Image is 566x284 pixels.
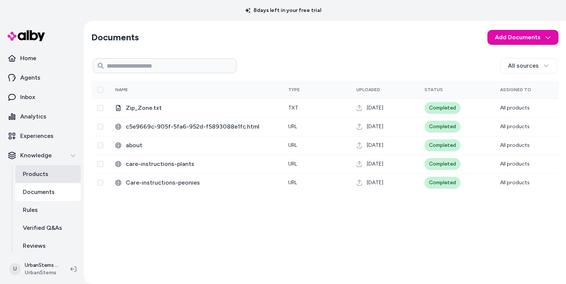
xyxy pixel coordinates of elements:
span: txt [288,105,298,111]
div: care-instructions-plants [115,160,276,169]
div: about [115,141,276,150]
span: URL [288,142,297,148]
h2: Documents [91,31,139,43]
span: Zip_Zone.txt [126,104,276,112]
a: Products [15,165,81,183]
p: Verified Q&As [23,223,62,232]
p: Documents [23,188,55,197]
button: Select all [97,87,103,93]
span: U [9,263,21,275]
div: Name [115,87,171,93]
span: [DATE] [367,123,383,130]
a: Analytics [3,108,81,126]
button: Select row [97,142,103,148]
p: UrbanStems Shopify [25,262,58,269]
span: [DATE] [367,160,383,168]
button: UUrbanStems ShopifyUrbanStems [4,257,64,281]
p: Analytics [20,112,46,121]
img: alby Logo [7,30,45,41]
p: 8 days left in your free trial [241,7,326,14]
a: Home [3,49,81,67]
button: Knowledge [3,146,81,164]
div: Completed [424,177,460,189]
p: Experiences [20,132,54,141]
button: Select row [97,180,103,186]
span: about [126,141,276,150]
span: All products [500,142,530,148]
span: [DATE] [367,179,383,186]
p: Reviews [23,241,46,250]
span: [DATE] [367,104,383,112]
span: All products [500,123,530,130]
p: Inbox [20,93,35,102]
div: Care-instructions-peonies [115,178,276,187]
button: Select row [97,124,103,130]
span: URL [288,161,297,167]
span: Assigned To [500,87,531,92]
span: URL [288,123,297,130]
span: URL [288,179,297,186]
div: Completed [424,102,460,114]
span: [DATE] [367,142,383,149]
p: Agents [20,73,40,82]
a: Rules [15,201,81,219]
div: Completed [424,158,460,170]
span: Uploaded [356,87,380,92]
span: Type [288,87,300,92]
button: Add Documents [487,30,559,45]
span: Status [424,87,443,92]
div: Zip_Zone.txt [115,104,276,112]
a: Reviews [15,237,81,255]
div: Completed [424,121,460,133]
span: Care-instructions-peonies [126,178,276,187]
button: Select row [97,105,103,111]
span: All products [500,161,530,167]
span: All sources [508,61,539,70]
button: Select row [97,161,103,167]
div: c5e9669c-905f-5fa6-952d-f5893088e1fc.html [115,122,276,131]
p: Products [23,170,48,179]
span: c5e9669c-905f-5fa6-952d-f5893088e1fc.html [126,122,276,131]
a: Verified Q&As [15,219,81,237]
button: All sources [500,58,557,74]
a: Documents [15,183,81,201]
span: care-instructions-plants [126,160,276,169]
p: Rules [23,206,38,214]
span: All products [500,179,530,186]
p: Knowledge [20,151,52,160]
p: Home [20,54,36,63]
div: Completed [424,139,460,151]
a: Inbox [3,88,81,106]
a: Agents [3,69,81,87]
span: UrbanStems [25,269,58,277]
a: Experiences [3,127,81,145]
span: All products [500,105,530,111]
